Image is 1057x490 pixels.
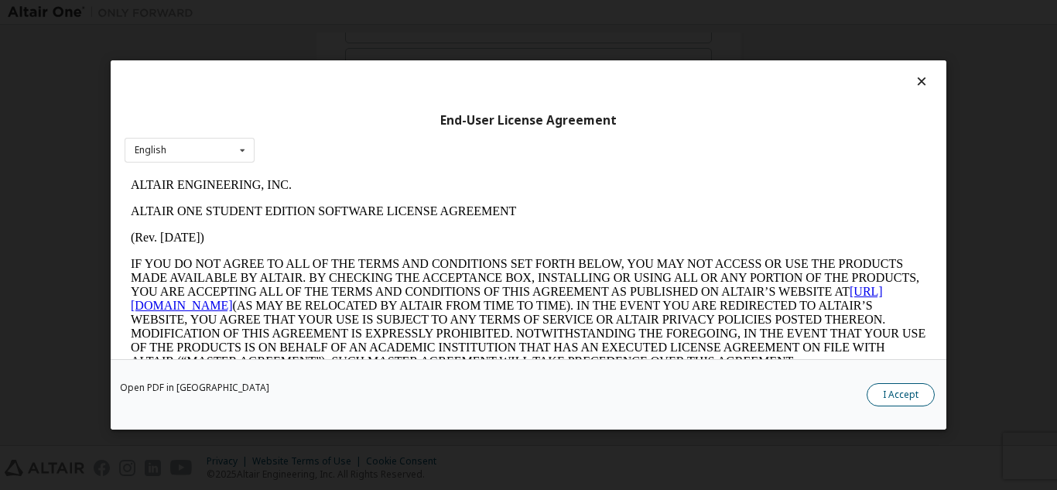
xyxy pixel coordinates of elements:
button: I Accept [867,383,935,406]
p: (Rev. [DATE]) [6,59,802,73]
p: IF YOU DO NOT AGREE TO ALL OF THE TERMS AND CONDITIONS SET FORTH BELOW, YOU MAY NOT ACCESS OR USE... [6,85,802,197]
a: [URL][DOMAIN_NAME] [6,113,758,140]
a: Open PDF in [GEOGRAPHIC_DATA] [120,383,269,392]
div: English [135,146,166,155]
div: End-User License Agreement [125,113,932,128]
p: ALTAIR ONE STUDENT EDITION SOFTWARE LICENSE AGREEMENT [6,33,802,46]
p: This Altair One Student Edition Software License Agreement (“Agreement”) is between Altair Engine... [6,209,802,265]
p: ALTAIR ENGINEERING, INC. [6,6,802,20]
